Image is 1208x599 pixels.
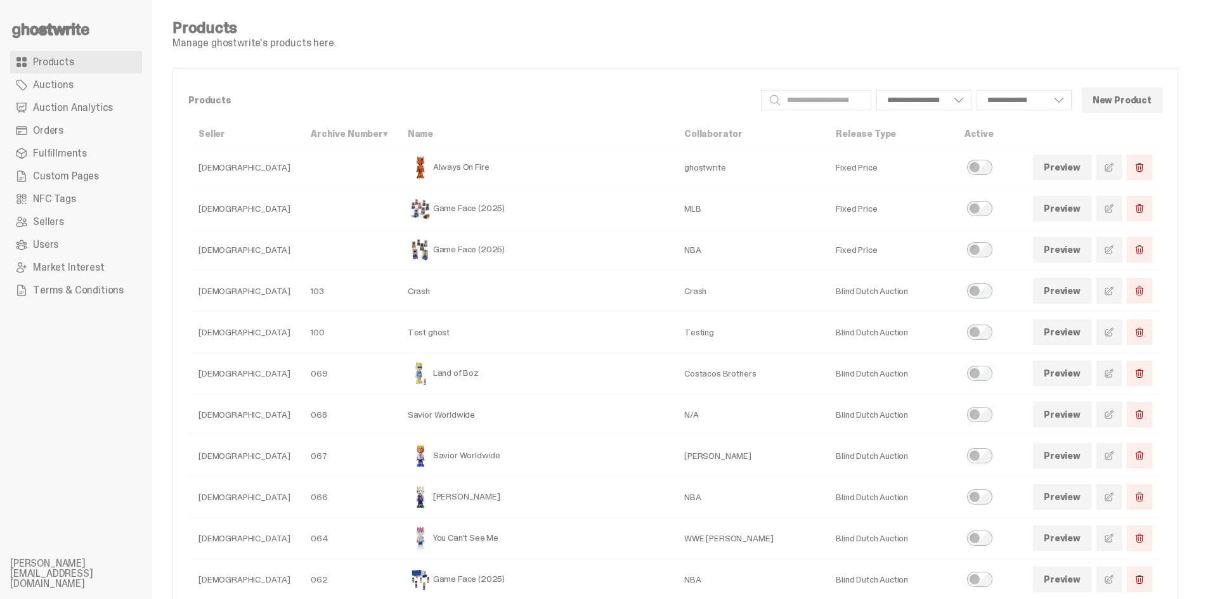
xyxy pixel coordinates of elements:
[1127,155,1152,180] button: Delete Product
[826,312,954,353] td: Blind Dutch Auction
[964,128,994,139] a: Active
[188,435,301,477] td: [DEMOGRAPHIC_DATA]
[826,121,954,147] th: Release Type
[1127,567,1152,592] button: Delete Product
[398,312,674,353] td: Test ghost
[10,233,142,256] a: Users
[172,20,336,35] h4: Products
[188,188,301,229] td: [DEMOGRAPHIC_DATA]
[408,155,433,180] img: Always On Fire
[826,147,954,188] td: Fixed Price
[1033,484,1091,510] a: Preview
[1033,567,1091,592] a: Preview
[1033,155,1091,180] a: Preview
[33,126,63,136] span: Orders
[1033,278,1091,304] a: Preview
[33,285,124,295] span: Terms & Conditions
[1033,402,1091,427] a: Preview
[188,229,301,271] td: [DEMOGRAPHIC_DATA]
[1127,237,1152,262] button: Delete Product
[674,147,826,188] td: ghostwrite
[10,279,142,302] a: Terms & Conditions
[301,271,398,312] td: 103
[1033,319,1091,345] a: Preview
[1033,361,1091,386] a: Preview
[10,558,162,589] li: [PERSON_NAME][EMAIL_ADDRESS][DOMAIN_NAME]
[674,271,826,312] td: Crash
[33,103,113,113] span: Auction Analytics
[826,353,954,394] td: Blind Dutch Auction
[398,518,674,559] td: You Can't See Me
[188,353,301,394] td: [DEMOGRAPHIC_DATA]
[188,394,301,435] td: [DEMOGRAPHIC_DATA]
[188,96,751,105] p: Products
[33,171,99,181] span: Custom Pages
[674,518,826,559] td: WWE [PERSON_NAME]
[10,188,142,210] a: NFC Tags
[383,128,387,139] span: ▾
[10,210,142,233] a: Sellers
[398,477,674,518] td: [PERSON_NAME]
[408,237,433,262] img: Game Face (2025)
[10,74,142,96] a: Auctions
[674,188,826,229] td: MLB
[188,312,301,353] td: [DEMOGRAPHIC_DATA]
[1127,402,1152,427] button: Delete Product
[1127,484,1152,510] button: Delete Product
[674,229,826,271] td: NBA
[10,119,142,142] a: Orders
[826,229,954,271] td: Fixed Price
[408,443,433,468] img: Savior Worldwide
[1033,237,1091,262] a: Preview
[301,518,398,559] td: 064
[674,353,826,394] td: Costacos Brothers
[398,353,674,394] td: Land of Boz
[33,80,74,90] span: Auctions
[1033,525,1091,551] a: Preview
[826,477,954,518] td: Blind Dutch Auction
[301,435,398,477] td: 067
[33,262,105,273] span: Market Interest
[188,477,301,518] td: [DEMOGRAPHIC_DATA]
[826,435,954,477] td: Blind Dutch Auction
[398,121,674,147] th: Name
[398,147,674,188] td: Always On Fire
[1127,443,1152,468] button: Delete Product
[398,229,674,271] td: Game Face (2025)
[398,435,674,477] td: Savior Worldwide
[301,312,398,353] td: 100
[311,128,387,139] a: Archive Number▾
[33,194,76,204] span: NFC Tags
[674,394,826,435] td: N/A
[33,148,87,158] span: Fulfillments
[826,188,954,229] td: Fixed Price
[33,240,58,250] span: Users
[408,567,433,592] img: Game Face (2025)
[1127,361,1152,386] button: Delete Product
[1127,319,1152,345] button: Delete Product
[1127,278,1152,304] button: Delete Product
[10,165,142,188] a: Custom Pages
[301,394,398,435] td: 068
[1033,196,1091,221] a: Preview
[10,96,142,119] a: Auction Analytics
[398,188,674,229] td: Game Face (2025)
[408,361,433,386] img: Land of Boz
[188,147,301,188] td: [DEMOGRAPHIC_DATA]
[33,57,74,67] span: Products
[33,217,64,227] span: Sellers
[398,271,674,312] td: Crash
[301,353,398,394] td: 069
[10,256,142,279] a: Market Interest
[674,477,826,518] td: NBA
[1082,87,1162,113] button: New Product
[674,435,826,477] td: [PERSON_NAME]
[1127,196,1152,221] button: Delete Product
[826,394,954,435] td: Blind Dutch Auction
[674,121,826,147] th: Collaborator
[1033,443,1091,468] a: Preview
[826,518,954,559] td: Blind Dutch Auction
[408,525,433,551] img: You Can't See Me
[301,477,398,518] td: 066
[10,51,142,74] a: Products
